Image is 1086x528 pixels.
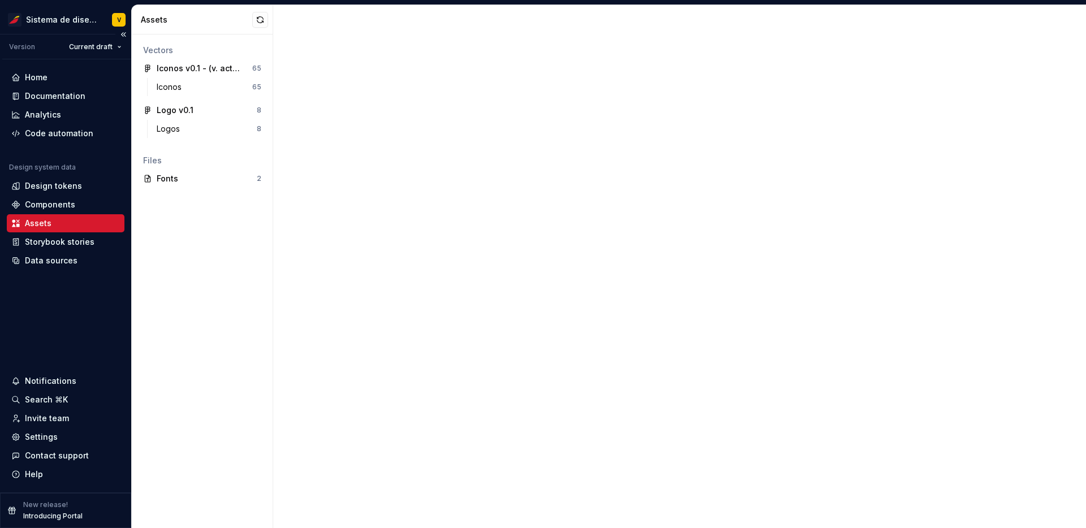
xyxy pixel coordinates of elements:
div: Sistema de diseño Iberia [26,14,98,25]
div: Storybook stories [25,236,94,248]
div: Assets [141,14,252,25]
div: Settings [25,431,58,443]
button: Help [7,465,124,483]
button: Search ⌘K [7,391,124,409]
div: Iconos v0.1 - (v. actual) [157,63,241,74]
img: 55604660-494d-44a9-beb2-692398e9940a.png [8,13,21,27]
div: Data sources [25,255,77,266]
div: Design system data [9,163,76,172]
div: 65 [252,83,261,92]
div: Help [25,469,43,480]
a: Invite team [7,409,124,427]
div: Assets [25,218,51,229]
div: Design tokens [25,180,82,192]
div: Iconos [157,81,186,93]
a: Fonts2 [139,170,266,188]
a: Iconos65 [152,78,266,96]
a: Logos8 [152,120,266,138]
a: Analytics [7,106,124,124]
a: Home [7,68,124,86]
a: Documentation [7,87,124,105]
div: Contact support [25,450,89,461]
a: Storybook stories [7,233,124,251]
div: Notifications [25,375,76,387]
button: Notifications [7,372,124,390]
span: Current draft [69,42,113,51]
a: Components [7,196,124,214]
div: Files [143,155,261,166]
a: Code automation [7,124,124,142]
div: V [117,15,121,24]
div: 65 [252,64,261,73]
div: Components [25,199,75,210]
a: Settings [7,428,124,446]
a: Iconos v0.1 - (v. actual)65 [139,59,266,77]
a: Design tokens [7,177,124,195]
button: Sistema de diseño IberiaV [2,7,129,32]
div: Analytics [25,109,61,120]
div: 8 [257,106,261,115]
div: Search ⌘K [25,394,68,405]
div: Home [25,72,48,83]
p: Introducing Portal [23,512,83,521]
div: Documentation [25,90,85,102]
div: Code automation [25,128,93,139]
div: Invite team [25,413,69,424]
button: Collapse sidebar [115,27,131,42]
button: Current draft [64,39,127,55]
div: Fonts [157,173,257,184]
a: Assets [7,214,124,232]
button: Contact support [7,447,124,465]
div: Vectors [143,45,261,56]
a: Logo v0.18 [139,101,266,119]
a: Data sources [7,252,124,270]
div: Logos [157,123,184,135]
p: New release! [23,500,68,509]
div: 8 [257,124,261,133]
div: Version [9,42,35,51]
div: 2 [257,174,261,183]
div: Logo v0.1 [157,105,193,116]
